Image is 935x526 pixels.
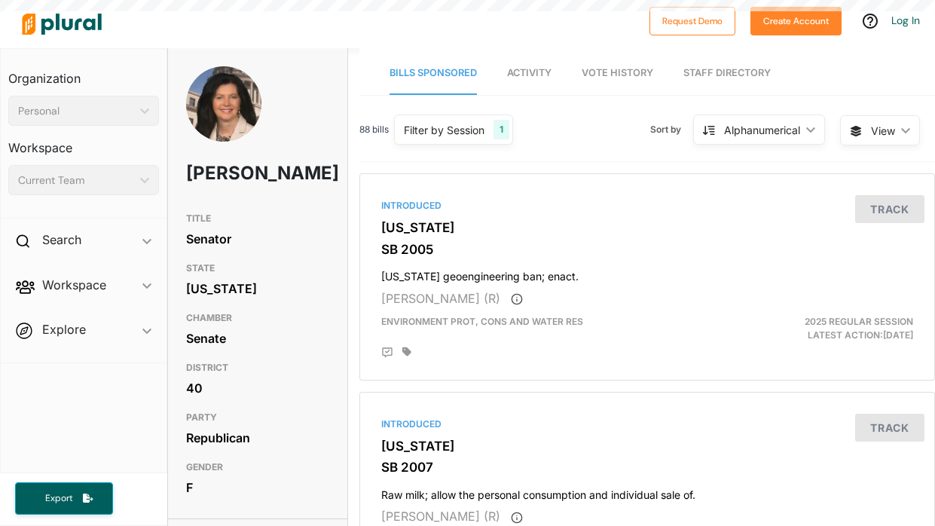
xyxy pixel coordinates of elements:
div: F [186,476,329,499]
h3: PARTY [186,408,329,427]
span: Export [35,492,83,505]
h4: Raw milk; allow the personal consumption and individual sale of. [381,482,913,502]
span: [PERSON_NAME] (R) [381,291,500,306]
img: Headshot of Angela Hill [186,66,261,167]
span: Sort by [650,123,693,136]
div: Personal [18,103,134,119]
a: Create Account [750,12,842,28]
h3: STATE [186,259,329,277]
div: Republican [186,427,329,449]
h2: Search [42,231,81,248]
a: Bills Sponsored [390,52,477,95]
div: Senator [186,228,329,250]
a: Activity [507,52,552,95]
button: Request Demo [649,7,735,35]
span: View [871,123,895,139]
h3: SB 2007 [381,460,913,475]
a: Staff Directory [683,52,771,95]
div: Add tags [402,347,411,357]
h3: Workspace [8,126,159,159]
h4: [US_STATE] geoengineering ban; enact. [381,263,913,283]
button: Track [855,195,924,223]
div: 1 [493,120,509,139]
div: Current Team [18,173,134,188]
h3: DISTRICT [186,359,329,377]
div: Senate [186,327,329,350]
div: [US_STATE] [186,277,329,300]
div: Introduced [381,417,913,431]
span: 88 bills [359,123,389,136]
span: 2025 Regular Session [805,316,913,327]
h3: GENDER [186,458,329,476]
div: Add Position Statement [381,347,393,359]
span: Environment Prot, Cons and Water Res [381,316,583,327]
span: Bills Sponsored [390,67,477,78]
h3: SB 2005 [381,242,913,257]
h3: TITLE [186,209,329,228]
span: Vote History [582,67,653,78]
a: Vote History [582,52,653,95]
button: Export [15,482,113,515]
div: Alphanumerical [724,122,800,138]
div: Latest Action: [DATE] [740,315,924,342]
h3: Organization [8,57,159,90]
button: Track [855,414,924,442]
h1: [PERSON_NAME] [186,151,272,196]
button: Create Account [750,7,842,35]
a: Log In [891,14,920,27]
h3: [US_STATE] [381,220,913,235]
div: Filter by Session [404,122,484,138]
h3: [US_STATE] [381,439,913,454]
div: 40 [186,377,329,399]
a: Request Demo [649,12,735,28]
div: Introduced [381,199,913,213]
span: [PERSON_NAME] (R) [381,509,500,524]
h3: CHAMBER [186,309,329,327]
span: Activity [507,67,552,78]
